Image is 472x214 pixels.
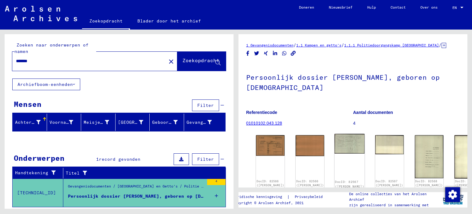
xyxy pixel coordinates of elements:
[84,119,114,125] font: Meisjesnaam
[391,5,406,10] font: Contact
[215,179,217,183] font: 4
[290,194,330,200] a: Privacybeleid
[452,5,457,10] font: EN
[445,187,460,202] img: Wijzigingstoestemming
[349,203,429,207] font: zijn gerealiseerd in samenwerking met
[256,135,285,156] img: 001.jpg
[49,119,72,125] font: Voornaam
[137,18,201,24] font: Blader door het archief
[14,99,41,109] font: Mensen
[66,170,80,176] font: Titel
[257,180,284,187] a: DocID: 82566 ([PERSON_NAME])
[353,110,393,115] font: Aantal documenten
[296,180,324,187] a: DocID: 82566 ([PERSON_NAME])
[12,79,80,90] button: Archiefboom-eenheden
[439,42,442,48] font: /
[116,114,150,131] mat-header-cell: Geboorteplaats
[5,6,77,21] img: Arolsen_neg.svg
[15,168,65,178] div: Handtekening
[246,73,440,92] font: Persoonlijk dossier [PERSON_NAME], geboren op [DEMOGRAPHIC_DATA]
[296,43,341,47] a: 1.1 Kampen en getto's
[245,50,251,57] button: Delen op Facebook
[329,5,352,10] font: Nieuwsbrief
[15,117,48,127] div: Achternaam
[197,103,214,108] font: Filter
[81,114,116,131] mat-header-cell: Meisjesnaam
[445,187,460,202] div: Wijzigingstoestemming
[99,156,140,162] font: record gevonden
[246,121,282,126] a: 01010102.043.128
[263,50,269,57] button: Delen op Xing
[18,82,73,87] font: Archiefboom-eenheden
[68,193,245,199] font: Persoonlijk dossier [PERSON_NAME], geboren op [DEMOGRAPHIC_DATA]
[233,194,287,200] a: Juridische kennisgeving
[254,50,260,57] button: Delen op Twitter
[290,50,297,57] button: Link kopiëren
[130,14,208,28] a: Blader door het archief
[299,5,314,10] font: Doneren
[14,42,88,54] font: Zoeken naar onderwerpen of namen
[118,117,151,127] div: [GEOGRAPHIC_DATA]
[165,55,177,67] button: Duidelijk
[415,135,443,178] img: 001.jpg
[82,14,130,30] a: Zoekopdracht
[177,52,226,71] button: Zoekopdracht
[13,114,47,131] mat-header-cell: Achternaam
[296,135,324,156] img: 002.jpg
[152,119,188,125] font: Geboortedatum
[295,194,323,199] font: Privacybeleid
[167,58,175,65] mat-icon: close
[118,119,165,125] font: [GEOGRAPHIC_DATA]
[14,153,65,163] font: Onderwerpen
[341,42,344,48] font: /
[150,114,184,131] mat-header-cell: Geboortedatum
[152,117,185,127] div: Geboortedatum
[66,168,220,178] div: Titel
[287,194,290,200] font: |
[344,43,439,47] a: 1.1.1 Politiedoorgangskamp [GEOGRAPHIC_DATA]
[192,99,219,111] button: Filter
[184,114,226,131] mat-header-cell: Gevangene #
[183,57,219,63] font: Zoekopdracht
[375,135,404,154] img: 002.jpg
[84,117,117,127] div: Meisjesnaam
[335,134,365,154] img: 001.jpg
[49,117,81,127] div: Voornaam
[15,170,48,176] font: Handtekening
[335,180,364,188] a: DocID: 82567 ([PERSON_NAME])
[15,119,43,125] font: Achternaam
[442,192,465,207] img: yv_logo.png
[233,194,282,199] font: Juridische kennisgeving
[293,42,296,48] font: /
[89,18,123,24] font: Zoekopdracht
[246,110,277,115] font: Referentiecode
[17,190,56,196] font: [TECHNICAL_ID]
[192,153,219,165] button: Filter
[415,180,443,187] a: DocID: 82568 ([PERSON_NAME])
[281,50,288,57] button: Delen op WhatsApp
[367,5,376,10] font: Hulp
[272,50,278,57] button: Delen op LinkedIn
[353,121,356,126] font: 4
[197,156,214,162] font: Filter
[187,119,217,125] font: Gevangene #
[246,43,293,47] a: 1 Gevangenisdocumenten
[376,180,403,187] a: DocID: 82567 ([PERSON_NAME])
[187,117,220,127] div: Gevangene #
[47,114,81,131] mat-header-cell: Voornaam
[233,200,304,205] font: Copyright © Arolsen Archief, 2021
[96,156,99,162] font: 1
[420,5,438,10] font: Over ons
